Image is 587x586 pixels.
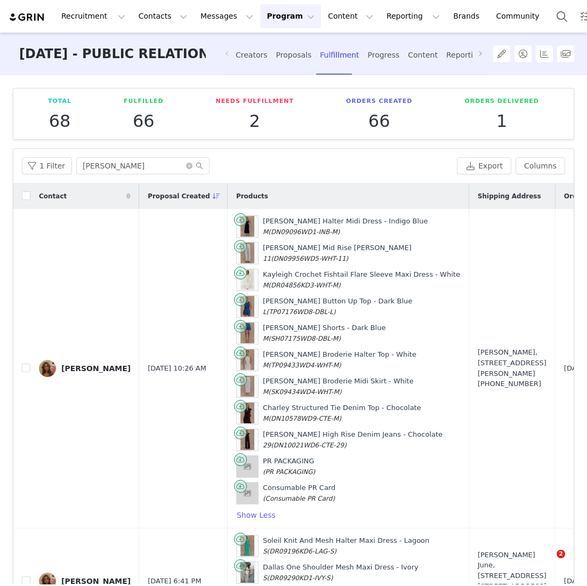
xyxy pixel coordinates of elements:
span: M [263,362,268,369]
input: Search... [76,157,210,174]
span: M [263,228,268,236]
div: Dallas One Shoulder Mesh Maxi Dress - Ivory [263,562,419,583]
div: [PERSON_NAME] Shorts - Dark Blue [263,323,385,343]
p: 68 [48,111,71,131]
div: [PERSON_NAME] Broderie Halter Top - White [263,349,416,370]
span: M [263,335,268,342]
span: L [263,308,267,316]
p: 66 [124,111,164,131]
img: 241216_MESHKI_CordiallyInvited_Drp4_13_739.jpg [240,323,255,344]
span: (DR04856KD3-WHT-M) [268,282,341,289]
a: Brands [447,4,489,28]
span: (Consumable PR Card) [263,495,335,502]
i: icon: right [478,51,483,56]
span: (DN10021WD6-CTE-29) [271,441,347,449]
button: Reporting [380,4,446,28]
button: Search [550,4,574,28]
button: Show Less [236,509,276,521]
span: M [263,282,268,289]
span: S [263,548,267,555]
span: Products [236,191,268,201]
div: [PERSON_NAME] Broderie Midi Skirt - White [263,376,414,397]
div: Creators [236,41,268,69]
img: 241216_MESHKI_CordiallyInvited_Drp4_13_733.jpg [240,296,255,317]
div: [PERSON_NAME], [STREET_ADDRESS][PERSON_NAME] [478,347,546,389]
button: Columns [516,157,565,174]
div: Progress [368,41,400,69]
button: Messages [194,4,260,28]
button: Program [260,4,321,28]
p: 2 [216,111,294,131]
img: 250909_MESHKI_DenimDrop_17_793.jpg [240,429,255,451]
img: 20230418-meshki-ecomm-deesee-katie3739.jpg [240,269,255,291]
img: 7db9f6cb-54c4-49ad-9330-9ec98394ad6b.jpg [39,360,56,377]
p: 66 [346,111,413,131]
img: grin logo [9,12,46,22]
div: [PERSON_NAME] High Rise Denim Jeans - Chocolate [263,429,443,450]
p: Orders Created [346,97,413,106]
div: Proposals [276,41,312,69]
img: 250416_MESHKI_Viva2_33_1487.jpg [240,349,255,371]
span: (DR09196KD6-LAG-S) [267,548,336,555]
button: Export [457,157,511,174]
img: 250909_MESHKI_DenimDrop_17_821.jpg [240,403,255,424]
span: (PR PACKAGING) [263,468,315,476]
div: Consumable PR Card [263,483,335,503]
span: (TP09433WD4-WHT-M) [268,362,341,369]
div: [PERSON_NAME] [61,364,131,373]
span: Shipping Address [478,191,541,201]
span: (DN09096WD1-INB-M) [268,228,340,236]
span: M [263,415,268,422]
p: Orders Delivered [464,97,539,106]
p: Fulfilled [124,97,164,106]
span: (DR09290KD1-IVY-S) [267,574,333,582]
div: [PHONE_NUMBER] [478,379,546,389]
img: 250318_MESHKI_Wild_Oasis_3_19_948.jpg [240,535,255,557]
div: [PERSON_NAME] Mid Rise [PERSON_NAME] [263,243,412,263]
img: placeholder-square.jpeg [237,483,258,504]
p: Needs Fulfillment [216,97,294,106]
div: Kayleigh Crochet Fishtail Flare Sleeve Maxi Dress - White [263,269,460,290]
div: Content [408,41,438,69]
img: 250416_MESHKI_Viva2_33_1507.jpg [240,376,255,397]
span: 29 [263,441,271,449]
button: Content [321,4,380,28]
span: Proposal Created [148,191,210,201]
i: icon: search [196,162,203,170]
div: Soleil Knit And Mesh Halter Maxi Dress - Lagoon [263,535,429,556]
span: S [263,574,267,582]
button: Contacts [132,4,194,28]
img: 250218_MESHKI_BridalResort_21_1164.jpg [240,216,255,237]
img: 250528_MESHKIViva7_12_550.jpg [240,243,255,264]
iframe: Intercom live chat [535,550,560,575]
span: M [263,388,268,396]
i: icon: close-circle [186,163,192,169]
span: 2 [557,550,565,558]
span: (SH07175WD8-DBL-M) [268,335,341,342]
img: Artboard_4_33b10eab-b1f5-4afa-a107-b20062ad653b.jpg [240,562,255,583]
div: Fulfillment [320,41,359,69]
span: (DN10578WD9-CTE-M) [268,415,341,422]
div: PR PACKAGING [263,456,315,477]
span: 11 [263,255,271,262]
div: Reporting [446,41,483,69]
span: (SK09434WD4-WHT-M) [268,388,341,396]
div: [PERSON_NAME] Halter Midi Dress - Indigo Blue [263,216,428,237]
span: Contact [39,191,67,201]
button: 1 Filter [22,157,72,174]
i: icon: left [224,51,230,56]
span: [DATE] 10:26 AM [148,363,206,374]
button: Recruitment [55,4,132,28]
span: (TP07176WD8-DBL-L) [267,308,336,316]
div: [PERSON_NAME] Button Up Top - Dark Blue [263,296,412,317]
img: placeholder-square.jpeg [237,456,258,477]
h3: [DATE] - PUBLIC RELATIONS [19,33,206,76]
a: Community [490,4,551,28]
p: Total [48,97,71,106]
div: [PERSON_NAME] [61,577,131,585]
p: 1 [464,111,539,131]
div: Charley Structured Tie Denim Top - Chocolate [263,403,421,423]
a: [PERSON_NAME] [39,360,131,377]
span: (DN09956WD5-WHT-11) [271,255,348,262]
